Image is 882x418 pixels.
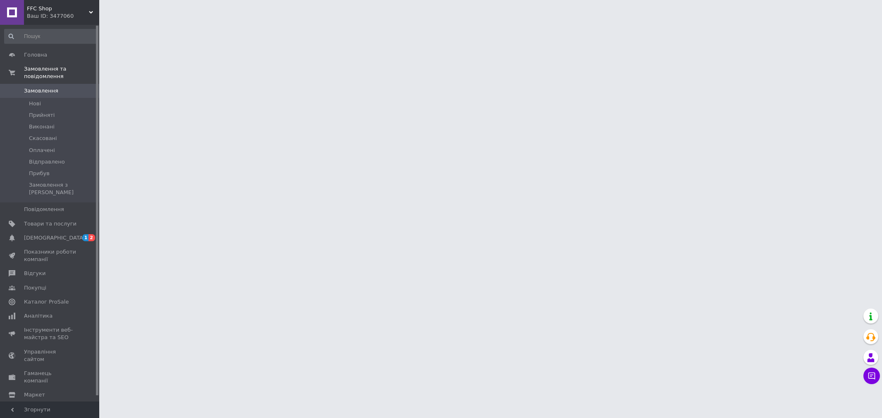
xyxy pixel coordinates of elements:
[27,12,99,20] div: Ваш ID: 3477060
[29,170,50,177] span: Прибув
[27,5,89,12] span: FFC Shop
[24,65,99,80] span: Замовлення та повідомлення
[24,220,76,228] span: Товари та послуги
[24,298,69,306] span: Каталог ProSale
[24,391,45,399] span: Маркет
[29,112,55,119] span: Прийняті
[24,312,53,320] span: Аналітика
[24,234,85,242] span: [DEMOGRAPHIC_DATA]
[4,29,98,44] input: Пошук
[29,100,41,107] span: Нові
[82,234,89,241] span: 1
[29,135,57,142] span: Скасовані
[29,123,55,131] span: Виконані
[29,181,97,196] span: Замовлення з [PERSON_NAME]
[24,370,76,385] span: Гаманець компанії
[24,270,45,277] span: Відгуки
[24,326,76,341] span: Інструменти веб-майстра та SEO
[24,206,64,213] span: Повідомлення
[29,158,65,166] span: Відправлено
[88,234,95,241] span: 2
[24,51,47,59] span: Головна
[24,248,76,263] span: Показники роботи компанії
[29,147,55,154] span: Оплачені
[863,368,880,384] button: Чат з покупцем
[24,348,76,363] span: Управління сайтом
[24,87,58,95] span: Замовлення
[24,284,46,292] span: Покупці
